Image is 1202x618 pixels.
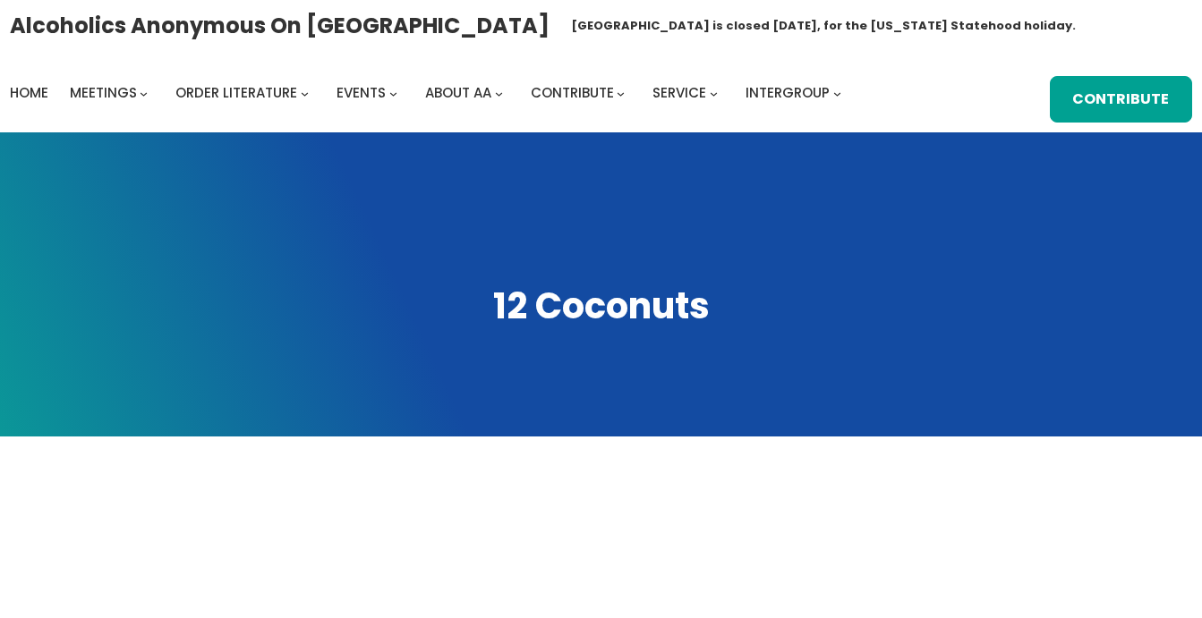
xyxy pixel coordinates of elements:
span: Service [652,83,706,102]
button: Meetings submenu [140,89,148,97]
h1: 12 Coconuts [18,282,1184,331]
span: Meetings [70,83,137,102]
span: Events [337,83,386,102]
button: Events submenu [389,89,397,97]
a: Home [10,80,48,106]
span: Home [10,83,48,102]
button: Contribute submenu [617,89,625,97]
h1: [GEOGRAPHIC_DATA] is closed [DATE], for the [US_STATE] Statehood holiday. [571,17,1076,35]
button: Order Literature submenu [301,89,309,97]
span: Contribute [531,83,614,102]
span: About AA [425,83,491,102]
nav: Intergroup [10,80,848,106]
a: Contribute [531,80,614,106]
span: Intergroup [746,83,830,102]
a: Meetings [70,80,137,106]
span: Order Literature [175,83,297,102]
button: Intergroup submenu [833,89,841,97]
button: Service submenu [710,89,718,97]
a: Events [337,80,386,106]
a: Contribute [1050,76,1193,123]
a: Intergroup [746,80,830,106]
a: About AA [425,80,491,106]
a: Service [652,80,706,106]
button: About AA submenu [495,89,503,97]
a: Alcoholics Anonymous on [GEOGRAPHIC_DATA] [10,6,550,45]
